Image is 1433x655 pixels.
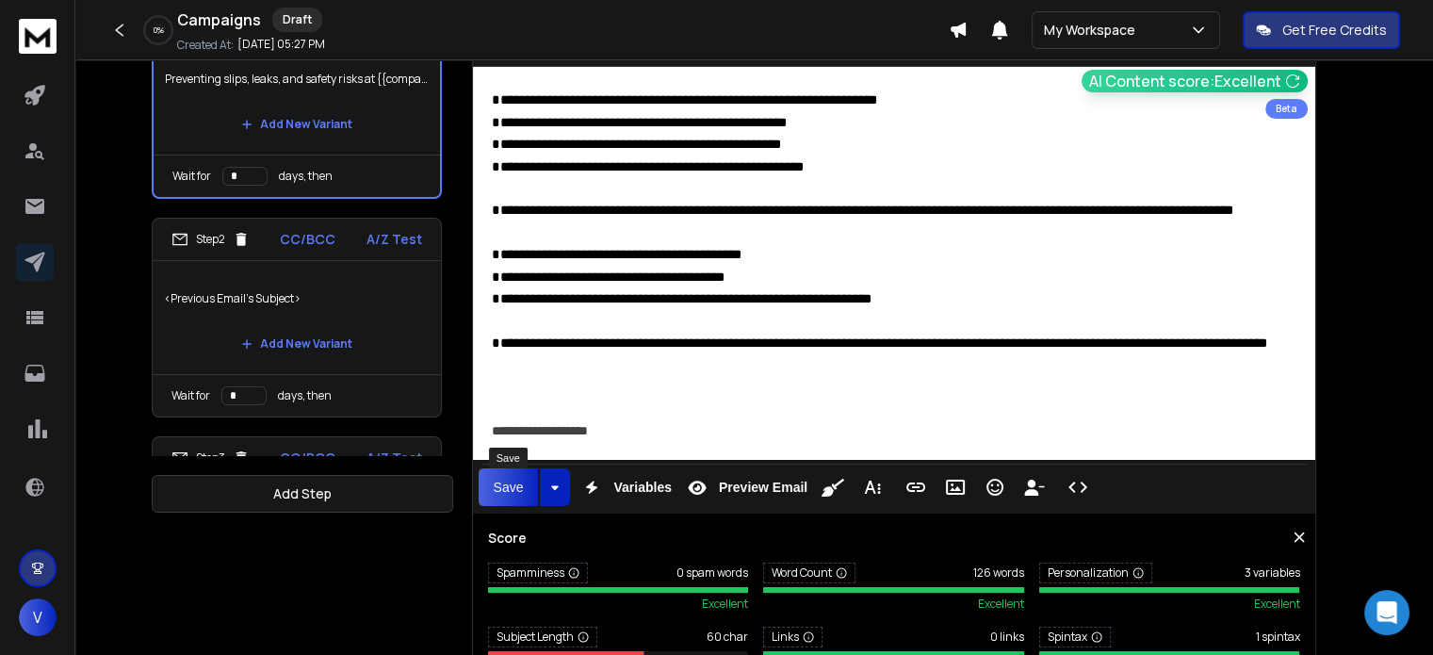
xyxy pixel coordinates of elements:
button: Insert Unsubscribe Link [1017,468,1052,506]
div: Save [489,448,528,468]
p: <Previous Email's Subject> [164,272,430,325]
button: Add New Variant [226,325,367,363]
p: Wait for [172,169,211,184]
p: CC/BCC [280,449,335,467]
span: 1 spintax [1255,630,1299,645]
div: Beta [1265,99,1308,119]
button: Add Step [152,475,453,513]
p: days, then [278,388,332,403]
p: Get Free Credits [1282,21,1387,40]
img: logo [19,19,57,54]
p: Preventing slips, leaks, and safety risks at {{companyName}} [165,53,429,106]
button: Code View [1060,468,1096,506]
p: A/Z Test [366,449,422,467]
button: More Text [855,468,890,506]
button: Insert Image (Ctrl+P) [937,468,973,506]
p: [DATE] 05:27 PM [237,37,325,52]
button: Save [479,468,539,506]
li: Step3CC/BCCA/Z Test<Previous Email's Subject>Add New VariantWait fordays, then [152,436,442,636]
span: excellent [702,597,748,612]
div: Step 2 [171,231,250,248]
button: Clean HTML [815,468,851,506]
p: CC/BCC [280,230,335,249]
button: Preview Email [679,468,811,506]
button: Emoticons [977,468,1013,506]
div: Open Intercom Messenger [1364,590,1409,635]
span: Links [763,627,822,647]
button: V [19,598,57,636]
span: Variables [610,480,676,496]
span: excellent [978,597,1024,612]
p: My Workspace [1044,21,1143,40]
span: 3 variables [1244,565,1299,581]
h3: Score [488,529,1300,548]
span: 0 links [990,630,1024,645]
button: Add New Variant [226,106,367,143]
span: Subject Length [488,627,597,647]
p: Wait for [171,388,210,403]
p: Created At: [177,38,234,53]
button: Get Free Credits [1243,11,1400,49]
span: Spamminess [488,563,588,583]
span: 60 char [707,630,748,645]
div: Draft [272,8,322,32]
button: Variables [574,468,676,506]
span: Personalization [1039,563,1152,583]
span: excellent [1253,597,1299,612]
h1: Campaigns [177,8,261,31]
p: days, then [279,169,333,184]
span: Preview Email [715,480,811,496]
p: 0 % [154,25,164,36]
p: A/Z Test [366,230,422,249]
li: Step2CC/BCCA/Z Test<Previous Email's Subject>Add New VariantWait fordays, then [152,218,442,418]
span: 126 words [973,565,1024,581]
span: Word Count [763,563,855,583]
div: Step 3 [171,450,250,467]
button: AI Content score:Excellent [1082,70,1308,92]
span: 0 spam words [676,565,748,581]
button: Insert Link (Ctrl+K) [898,468,934,506]
span: Spintax [1039,627,1111,647]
